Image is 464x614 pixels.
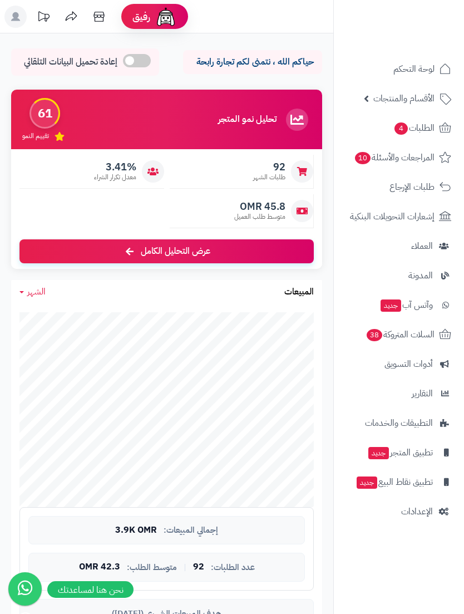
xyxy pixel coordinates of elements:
span: الإعدادات [401,504,433,519]
span: تطبيق نقاط البيع [356,474,433,490]
a: إشعارات التحويلات البنكية [340,203,457,230]
a: الشهر [19,286,46,298]
span: لوحة التحكم [393,61,435,77]
span: التطبيقات والخدمات [365,415,433,431]
span: إعادة تحميل البيانات التلقائي [24,56,117,68]
a: الإعدادات [340,498,457,525]
span: طلبات الشهر [253,173,285,182]
a: الطلبات4 [340,115,457,141]
span: العملاء [411,238,433,254]
a: عرض التحليل الكامل [19,239,314,263]
span: المدونة [408,268,433,283]
span: عدد الطلبات: [211,563,255,572]
a: العملاء [340,233,457,259]
p: حياكم الله ، نتمنى لكم تجارة رابحة [191,56,314,68]
a: أدوات التسويق [340,351,457,377]
a: التطبيقات والخدمات [340,410,457,436]
a: طلبات الإرجاع [340,174,457,200]
span: جديد [368,447,389,459]
span: معدل تكرار الشراء [94,173,136,182]
span: السلات المتروكة [366,327,435,342]
span: 38 [367,329,382,341]
span: 4 [394,122,408,135]
span: جديد [357,477,377,489]
span: عرض التحليل الكامل [141,245,210,258]
span: تطبيق المتجر [367,445,433,460]
span: رفيق [132,10,150,23]
a: لوحة التحكم [340,56,457,82]
span: أدوات التسويق [384,356,433,372]
a: وآتس آبجديد [340,292,457,318]
span: متوسط الطلب: [127,563,177,572]
img: logo-2.png [388,31,453,55]
a: تحديثات المنصة [29,6,57,31]
span: 92 [193,562,204,572]
a: التقارير [340,380,457,407]
h3: تحليل نمو المتجر [218,115,277,125]
span: وآتس آب [379,297,433,313]
span: 92 [253,161,285,173]
a: السلات المتروكة38 [340,321,457,348]
span: 45.8 OMR [234,200,285,213]
span: 42.3 OMR [79,562,120,572]
a: المراجعات والأسئلة10 [340,144,457,171]
span: إجمالي المبيعات: [164,525,218,535]
h3: المبيعات [284,287,314,297]
span: الطلبات [393,120,435,136]
span: تقييم النمو [22,131,49,141]
span: | [184,563,186,572]
a: المدونة [340,262,457,289]
span: الأقسام والمنتجات [373,91,435,106]
span: 3.41% [94,161,136,173]
span: متوسط طلب العميل [234,212,285,222]
a: تطبيق المتجرجديد [340,439,457,466]
span: إشعارات التحويلات البنكية [350,209,435,224]
span: الشهر [27,285,46,298]
span: طلبات الإرجاع [389,179,435,195]
img: ai-face.png [155,6,177,28]
span: التقارير [412,386,433,401]
span: 3.9K OMR [115,525,157,536]
span: 10 [355,152,371,164]
span: جديد [381,299,401,312]
a: تطبيق نقاط البيعجديد [340,469,457,495]
span: المراجعات والأسئلة [354,150,435,165]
